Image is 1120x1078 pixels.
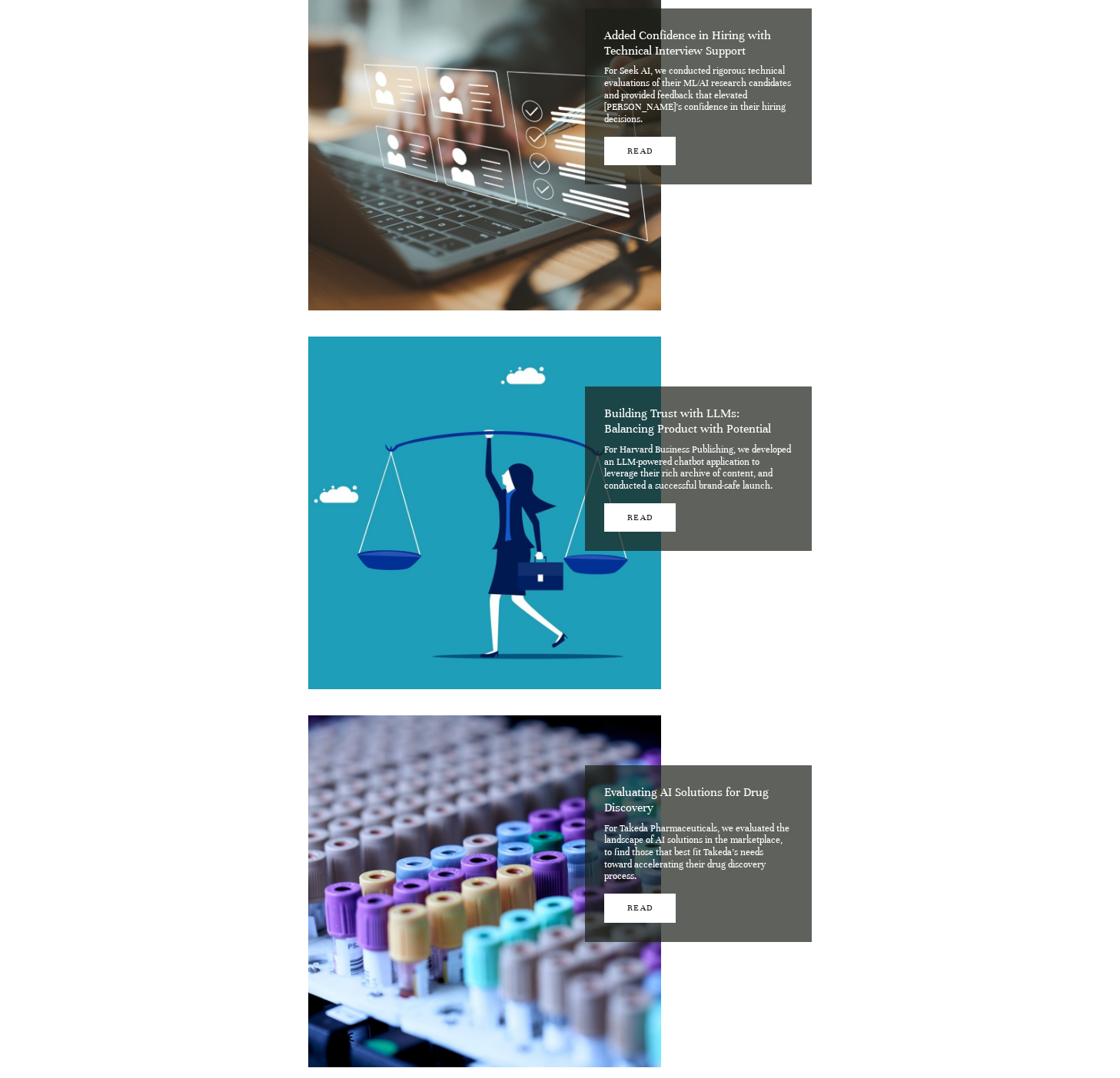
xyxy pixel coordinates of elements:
a: Read [604,503,676,532]
p: Added Confidence in Hiring with Technical Interview Support [604,28,774,58]
p: For Harvard Business Publishing, we developed an LLM-powered chatbot application to leverage thei... [604,444,793,492]
a: Read [604,894,676,922]
p: Building Trust with LLMs: Balancing Product with Potential [604,406,771,436]
p: For Takeda Pharmaceuticals, we evaluated the landscape of AI solutions in the marketplace, to fin... [604,823,793,883]
p: For Seek AI, we conducted rigorous technical evaluations of their ML/AI research candidates and p... [604,65,793,125]
a: Read [604,137,676,165]
p: Evaluating AI Solutions for Drug Discovery [604,784,772,814]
